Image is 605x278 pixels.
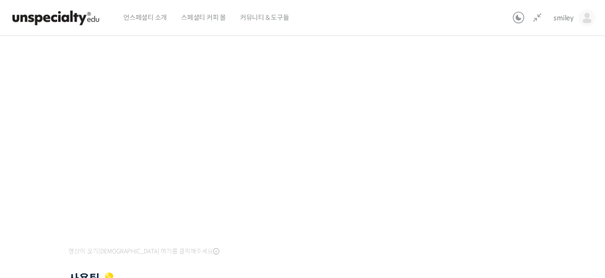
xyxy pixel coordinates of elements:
[86,214,98,222] span: 대화
[3,200,62,223] a: 홈
[553,14,574,22] span: smiley
[122,200,181,223] a: 설정
[30,214,35,221] span: 홈
[146,214,157,221] span: 설정
[69,248,219,255] span: 영상이 끊기[DEMOGRAPHIC_DATA] 여기를 클릭해주세요
[62,200,122,223] a: 대화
